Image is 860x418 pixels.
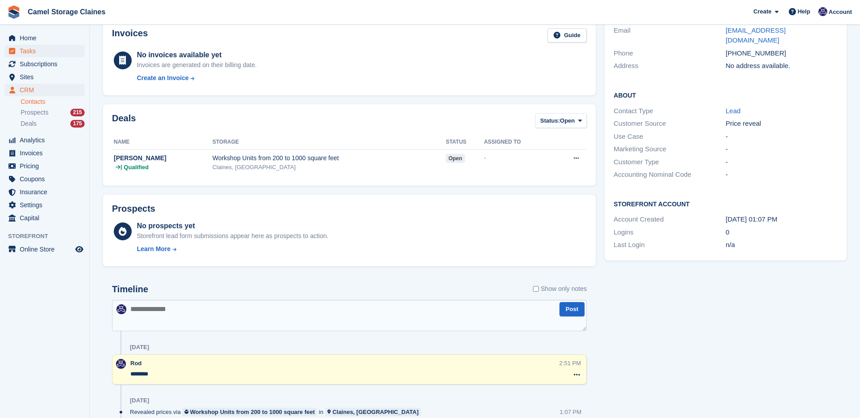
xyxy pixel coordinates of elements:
[20,160,73,172] span: Pricing
[818,7,827,16] img: Rod
[753,7,771,16] span: Create
[21,108,48,117] span: Prospects
[540,116,560,125] span: Status:
[614,26,726,46] div: Email
[4,199,85,211] a: menu
[726,61,838,71] div: No address available.
[112,204,155,214] h2: Prospects
[112,28,148,43] h2: Invoices
[182,408,317,416] a: Workshop Units from 200 to 1000 square feet
[614,61,726,71] div: Address
[614,157,726,167] div: Customer Type
[137,221,328,231] div: No prospects yet
[20,84,73,96] span: CRM
[120,163,122,172] span: |
[137,60,257,70] div: Invoices are generated on their billing date.
[4,58,85,70] a: menu
[137,50,257,60] div: No invoices available yet
[130,408,426,416] div: Revealed prices via in
[726,48,838,59] div: [PHONE_NUMBER]
[726,214,838,225] div: [DATE] 01:07 PM
[112,135,212,149] th: Name
[614,119,726,129] div: Customer Source
[137,244,170,254] div: Learn More
[137,73,257,83] a: Create an Invoice
[20,199,73,211] span: Settings
[560,408,581,416] div: 1:07 PM
[74,244,85,255] a: Preview store
[726,107,740,115] a: Lead
[332,408,418,416] div: Claines, [GEOGRAPHIC_DATA]
[484,154,552,162] div: -
[614,48,726,59] div: Phone
[212,135,446,149] th: Storage
[4,173,85,185] a: menu
[112,284,148,294] h2: Timeline
[130,344,149,351] div: [DATE]
[7,5,21,19] img: stora-icon-8386f47178a22dfd0bd8f6a31ec36ba5ce8667c1dd55bd0f319d3a0aa187defe.svg
[130,360,142,367] span: Rod
[116,304,126,314] img: Rod
[726,144,838,154] div: -
[137,244,328,254] a: Learn More
[559,302,585,317] button: Post
[124,163,149,172] span: Qualified
[726,119,838,129] div: Price reveal
[533,284,587,294] label: Show only notes
[21,119,37,128] span: Deals
[4,186,85,198] a: menu
[614,199,838,208] h2: Storefront Account
[614,106,726,116] div: Contact Type
[20,32,73,44] span: Home
[4,134,85,146] a: menu
[726,227,838,238] div: 0
[726,240,838,250] div: n/a
[21,98,85,106] a: Contacts
[547,28,587,43] a: Guide
[70,120,85,128] div: 175
[614,90,838,99] h2: About
[20,212,73,224] span: Capital
[190,408,315,416] div: Workshop Units from 200 to 1000 square feet
[614,132,726,142] div: Use Case
[614,240,726,250] div: Last Login
[114,154,212,163] div: [PERSON_NAME]
[446,154,465,163] span: open
[726,170,838,180] div: -
[4,71,85,83] a: menu
[726,132,838,142] div: -
[4,147,85,159] a: menu
[130,397,149,404] div: [DATE]
[560,116,575,125] span: Open
[726,157,838,167] div: -
[212,163,446,172] div: Claines, [GEOGRAPHIC_DATA]
[829,8,852,17] span: Account
[614,170,726,180] div: Accounting Nominal Code
[559,359,581,367] div: 2:51 PM
[614,144,726,154] div: Marketing Source
[535,113,587,128] button: Status: Open
[137,73,189,83] div: Create an Invoice
[726,26,786,44] a: [EMAIL_ADDRESS][DOMAIN_NAME]
[20,243,73,256] span: Online Store
[21,108,85,117] a: Prospects 215
[112,113,136,130] h2: Deals
[4,45,85,57] a: menu
[4,243,85,256] a: menu
[20,147,73,159] span: Invoices
[446,135,484,149] th: Status
[20,58,73,70] span: Subscriptions
[4,84,85,96] a: menu
[614,214,726,225] div: Account Created
[4,32,85,44] a: menu
[325,408,421,416] a: Claines, [GEOGRAPHIC_DATA]
[24,4,109,19] a: Camel Storage Claines
[20,45,73,57] span: Tasks
[20,71,73,83] span: Sites
[4,212,85,224] a: menu
[137,231,328,241] div: Storefront lead form submissions appear here as prospects to action.
[8,232,89,241] span: Storefront
[614,227,726,238] div: Logins
[533,284,539,294] input: Show only notes
[798,7,810,16] span: Help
